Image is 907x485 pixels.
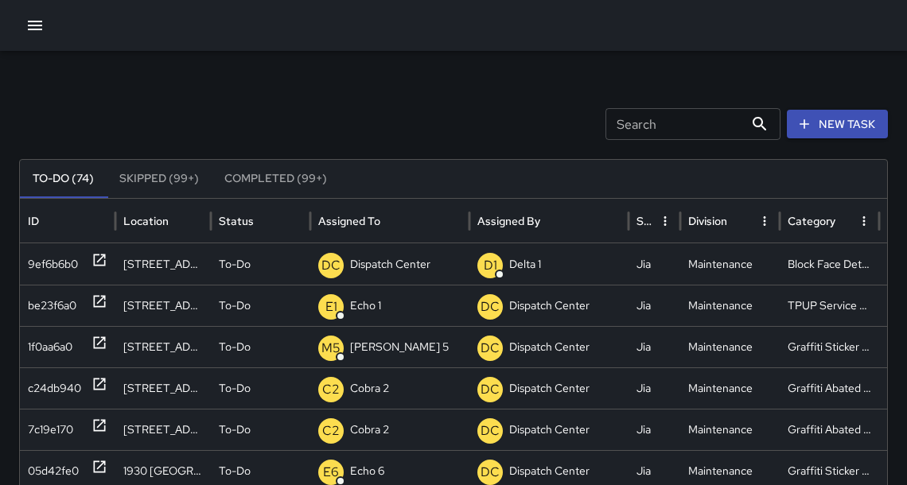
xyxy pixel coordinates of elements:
p: DC [481,463,500,482]
div: Assigned To [318,214,380,228]
div: Category [788,214,835,228]
div: Graffiti Abated Large [780,409,879,450]
div: Jia [629,243,680,285]
button: Source column menu [654,210,676,232]
div: Maintenance [680,326,780,367]
button: Category column menu [853,210,875,232]
p: [PERSON_NAME] 5 [350,327,449,367]
div: Location [123,214,169,228]
div: Assigned By [477,214,540,228]
button: Division column menu [753,210,776,232]
div: 415 24th Street [115,367,211,409]
p: Delta 1 [509,244,541,285]
div: Source [636,214,652,228]
p: Cobra 2 [350,368,389,409]
button: To-Do (74) [20,160,107,198]
p: To-Do [219,244,251,285]
p: E1 [325,297,337,316]
button: Skipped (99+) [107,160,212,198]
p: DC [481,297,500,316]
div: TPUP Service Requested [780,285,879,326]
div: 1f0aa6a0 [28,327,72,367]
div: Block Face Detailed [780,243,879,285]
div: Division [688,214,727,228]
p: Dispatch Center [509,368,590,409]
div: Maintenance [680,367,780,409]
div: 2412 Broadway [115,326,211,367]
p: Cobra 2 [350,409,389,450]
p: To-Do [219,409,251,450]
div: Jia [629,367,680,409]
p: DC [481,339,500,358]
div: 9ef6b6b0 [28,244,78,285]
p: Echo 1 [350,285,381,326]
div: Graffiti Sticker Abated Small [780,326,879,367]
p: To-Do [219,285,251,326]
div: be23f6a0 [28,285,76,326]
div: Maintenance [680,243,780,285]
p: Dispatch Center [509,409,590,450]
p: E6 [323,463,339,482]
div: Jia [629,409,680,450]
p: Dispatch Center [509,327,590,367]
div: 7c19e170 [28,409,73,450]
p: C2 [322,421,340,440]
p: To-Do [219,327,251,367]
div: Maintenance [680,409,780,450]
div: Jia [629,285,680,326]
p: Dispatch Center [509,285,590,326]
div: c24db940 [28,368,81,409]
div: ID [28,214,39,228]
p: D1 [484,256,497,275]
p: To-Do [219,368,251,409]
div: 2299 Broadway [115,409,211,450]
p: DC [481,421,500,440]
div: Graffiti Abated Large [780,367,879,409]
div: Jia [629,326,680,367]
div: 1636 Telegraph Avenue [115,285,211,326]
div: Status [219,214,254,228]
button: New Task [787,110,888,139]
p: DC [481,380,500,399]
div: Maintenance [680,285,780,326]
p: DC [321,256,341,275]
div: 2428 Webster Street [115,243,211,285]
p: C2 [322,380,340,399]
p: Dispatch Center [350,244,430,285]
button: Completed (99+) [212,160,340,198]
p: M5 [321,339,341,358]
